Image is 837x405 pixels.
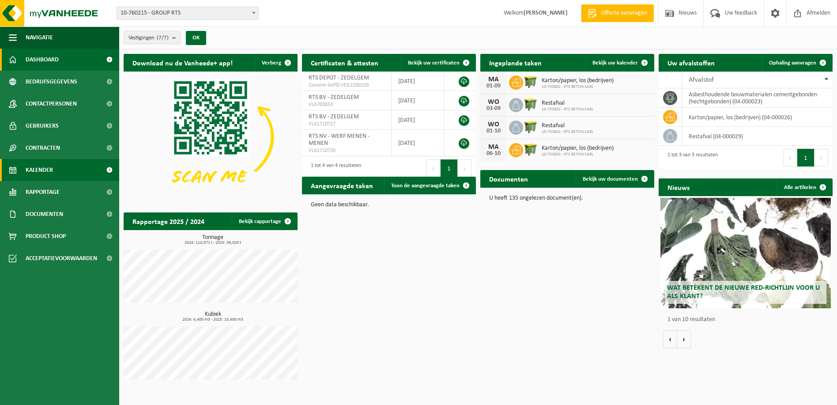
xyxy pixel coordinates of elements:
[485,151,502,157] div: 06-10
[542,122,593,129] span: Restafval
[480,54,550,71] h2: Ingeplande taken
[311,202,467,208] p: Geen data beschikbaar.
[26,225,66,247] span: Product Shop
[523,74,538,89] img: WB-1100-HPE-GN-50
[458,159,471,177] button: Next
[26,115,59,137] span: Gebruikers
[392,91,444,110] td: [DATE]
[309,121,385,128] span: VLA1710727
[576,170,653,188] a: Bekijk uw documenten
[660,198,831,308] a: Wat betekent de nieuwe RED-richtlijn voor u als klant?
[26,93,77,115] span: Contactpersonen
[485,98,502,106] div: WO
[485,144,502,151] div: MA
[128,241,298,245] span: 2024: 110,671 t - 2025: 39,020 t
[485,128,502,134] div: 01-10
[682,88,833,108] td: asbesthoudende bouwmaterialen cementgebonden (hechtgebonden) (04-000023)
[128,318,298,322] span: 2024: 4,400 m3 - 2025: 15,400 m3
[523,97,538,112] img: WB-1100-HPE-GN-50
[128,235,298,245] h3: Tonnage
[441,159,458,177] button: 1
[128,311,298,322] h3: Kubiek
[581,4,654,22] a: Offerte aanvragen
[814,149,828,167] button: Next
[117,7,259,20] span: 10-760215 - GROUP RTS
[26,26,53,49] span: Navigatie
[124,31,181,44] button: Vestigingen(7/7)
[124,212,213,230] h2: Rapportage 2025 / 2024
[124,54,241,71] h2: Download nu de Vanheede+ app!
[26,137,60,159] span: Contracten
[384,177,475,194] a: Toon de aangevraagde taken
[309,82,385,89] span: Consent-SelfD-VEG2200150
[489,195,645,201] p: U heeft 135 ongelezen document(en).
[485,121,502,128] div: WO
[583,176,638,182] span: Bekijk uw documenten
[663,148,718,167] div: 1 tot 3 van 3 resultaten
[309,101,385,108] span: VLA703853
[762,54,832,72] a: Ophaling aanvragen
[306,159,361,178] div: 1 tot 4 van 4 resultaten
[26,49,59,71] span: Dashboard
[124,72,298,202] img: Download de VHEPlus App
[480,170,537,187] h2: Documenten
[542,77,614,84] span: Karton/papier, los (bedrijven)
[523,142,538,157] img: WB-1100-HPE-GN-50
[659,178,698,196] h2: Nieuws
[542,107,593,112] span: 10-753802 - RTS BETON SARL
[682,108,833,127] td: karton/papier, los (bedrijven) (04-000026)
[599,9,649,18] span: Offerte aanvragen
[302,54,387,71] h2: Certificaten & attesten
[769,60,816,66] span: Ophaling aanvragen
[585,54,653,72] a: Bekijk uw kalender
[309,147,385,154] span: VLA1710726
[689,76,714,83] span: Afvalstof
[542,145,614,152] span: Karton/papier, los (bedrijven)
[26,181,60,203] span: Rapportage
[26,203,63,225] span: Documenten
[392,72,444,91] td: [DATE]
[426,159,441,177] button: Previous
[682,127,833,146] td: restafval (04-000029)
[255,54,297,72] button: Verberg
[309,75,369,81] span: RTS DEPOT - ZEDELGEM
[309,133,369,147] span: RTS NV - WERF MENEN - MENEN
[485,106,502,112] div: 03-09
[524,10,568,16] strong: [PERSON_NAME]
[485,76,502,83] div: MA
[392,110,444,130] td: [DATE]
[542,152,614,157] span: 10-753802 - RTS BETON SARL
[542,84,614,90] span: 10-753802 - RTS BETON SARL
[677,330,691,348] button: Volgende
[186,31,206,45] button: OK
[157,35,169,41] count: (7/7)
[659,54,724,71] h2: Uw afvalstoffen
[523,119,538,134] img: WB-1100-HPE-GN-50
[392,130,444,156] td: [DATE]
[309,114,359,120] span: RTS BV - ZEDELGEM
[592,60,638,66] span: Bekijk uw kalender
[262,60,281,66] span: Verberg
[232,212,297,230] a: Bekijk rapportage
[797,149,814,167] button: 1
[485,83,502,89] div: 01-09
[663,330,677,348] button: Vorige
[667,317,828,323] p: 1 van 10 resultaten
[667,284,820,300] span: Wat betekent de nieuwe RED-richtlijn voor u als klant?
[302,177,382,194] h2: Aangevraagde taken
[542,100,593,107] span: Restafval
[401,54,475,72] a: Bekijk uw certificaten
[408,60,460,66] span: Bekijk uw certificaten
[26,159,53,181] span: Kalender
[117,7,258,19] span: 10-760215 - GROUP RTS
[26,71,77,93] span: Bedrijfsgegevens
[26,247,97,269] span: Acceptatievoorwaarden
[309,94,359,101] span: RTS BV - ZEDELGEM
[542,129,593,135] span: 10-753802 - RTS BETON SARL
[783,149,797,167] button: Previous
[128,31,169,45] span: Vestigingen
[777,178,832,196] a: Alle artikelen
[391,183,460,189] span: Toon de aangevraagde taken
